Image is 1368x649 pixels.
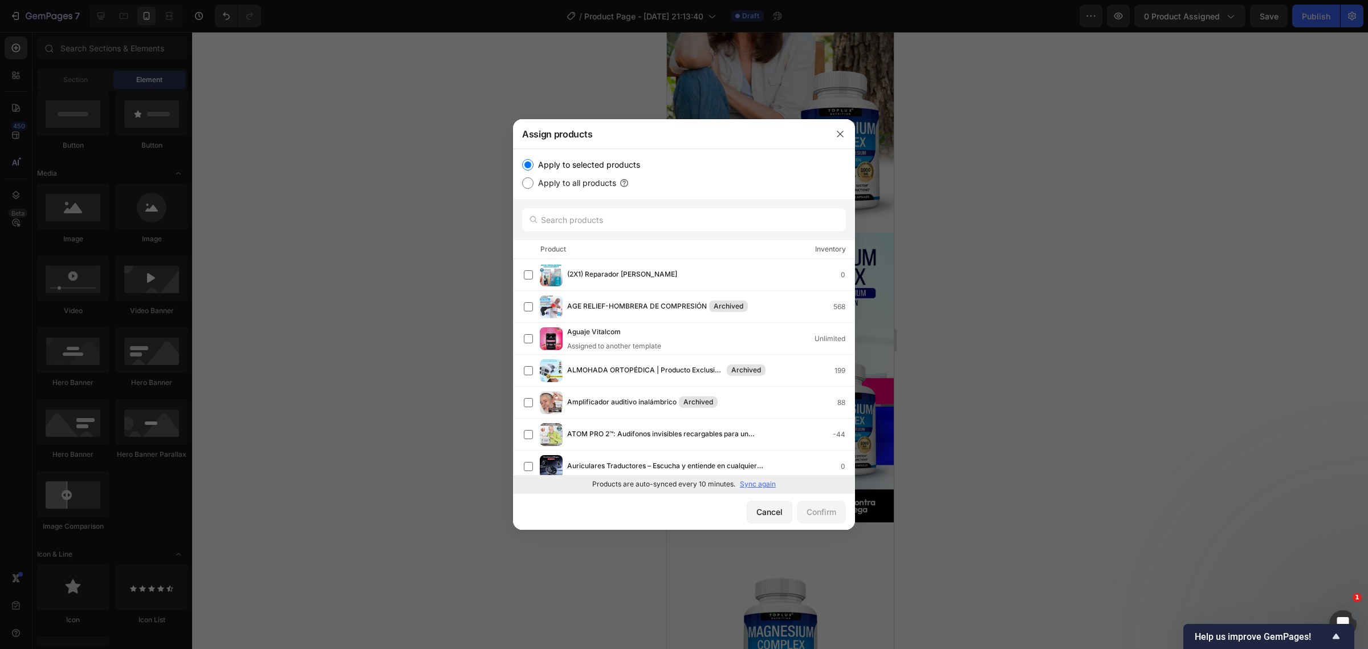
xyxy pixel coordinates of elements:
p: Sync again [740,479,776,489]
img: product-img [540,359,563,382]
div: Archived [679,396,718,408]
div: 0 [841,461,854,472]
input: Search products [522,208,846,231]
div: Unlimited [815,333,854,344]
div: Archived [709,301,748,312]
button: Show survey - Help us improve GemPages! [1195,630,1343,643]
div: Product [540,244,566,255]
button: Confirm [797,501,846,524]
img: product-img [540,263,563,286]
div: 199 [834,365,854,376]
div: Confirm [807,506,836,518]
p: Products are auto-synced every 10 minutes. [592,479,735,489]
div: -44 [833,429,854,440]
img: product-img [540,391,563,414]
img: product-img [540,423,563,446]
img: product-img [540,327,563,350]
div: Cancel [756,506,783,518]
div: Assigned to another template [567,341,661,351]
span: Help us improve GemPages! [1195,631,1329,642]
div: 568 [833,301,854,313]
span: ATOM PRO 2™: Audífonos invisibles recargables para un sonido claro y sin molestias todo el día. [567,428,766,441]
span: Auriculares Traductores – Escucha y entiende en cualquier idioma en segundos [567,460,766,473]
button: Cancel [747,501,792,524]
div: Archived [727,364,766,376]
div: Inventory [815,244,846,255]
div: 0 [841,269,854,281]
img: product-img [540,295,563,318]
div: Assign products [513,119,825,149]
span: Aguaje Vitalcom [567,326,621,339]
span: (2X1) Reparador [PERSON_NAME] [567,269,677,281]
span: Amplificador auditivo inalámbrico [567,396,677,409]
span: AGE RELIEF-HOMBRERA DE COMPRESIÓN [567,301,707,313]
span: ALMOHADA ORTOPÉDICA | Producto Exclusivo 2025 [567,364,724,377]
div: 88 [837,397,854,408]
label: Apply to all products [534,176,616,190]
span: 1 [1353,593,1362,602]
div: /> [513,149,855,493]
img: product-img [540,455,563,478]
label: Apply to selected products [534,158,640,172]
iframe: Intercom live chat [1329,610,1357,638]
